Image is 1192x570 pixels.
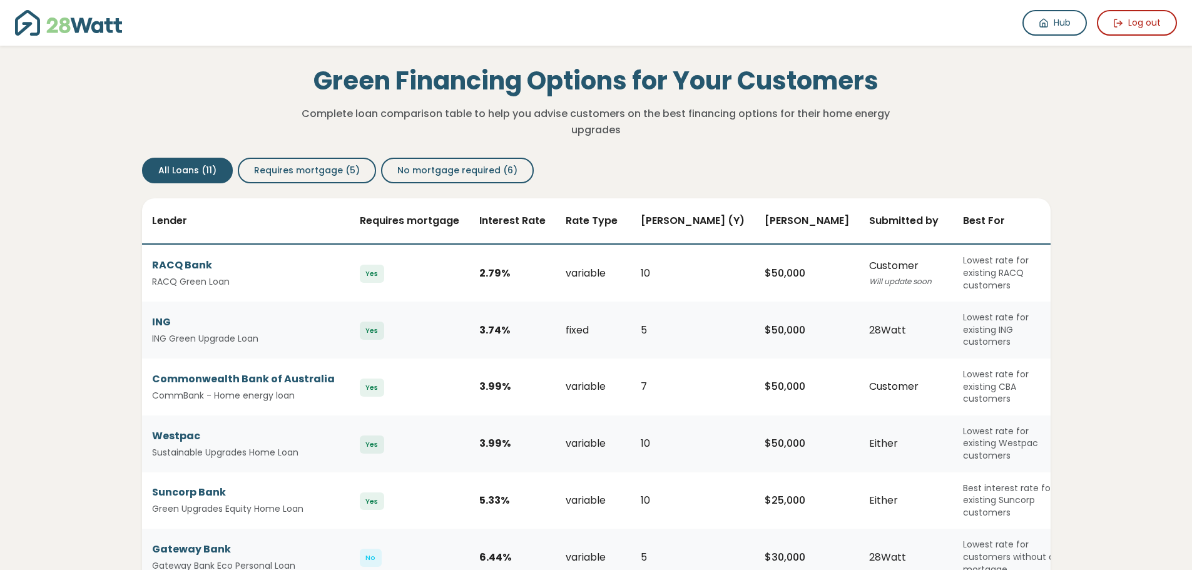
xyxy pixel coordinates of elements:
div: variable [566,493,621,508]
a: Hub [1022,10,1087,36]
div: variable [566,436,621,451]
div: $ 30,000 [765,550,849,565]
div: 5.33 % [479,493,546,508]
button: Requires mortgage (5) [238,158,376,183]
div: variable [566,266,621,281]
span: Yes [360,322,384,340]
span: Yes [360,492,384,511]
small: RACQ Green Loan [152,275,335,288]
div: 5 [641,323,745,338]
div: 2.79 % [479,266,546,281]
small: Sustainable Upgrades Home Loan [152,446,335,459]
div: $ 50,000 [765,323,849,338]
div: 3.74 % [479,323,546,338]
div: Customer [869,379,943,394]
div: 3.99 % [479,379,546,394]
div: Lowest rate for existing ING customers [963,312,1056,349]
span: [PERSON_NAME] (Y) [641,213,745,228]
div: 6.44 % [479,550,546,565]
div: 7 [641,379,745,394]
p: Complete loan comparison table to help you advise customers on the best financing options for the... [297,106,895,138]
div: Gateway Bank [152,542,335,557]
div: 28Watt [869,323,943,338]
span: Yes [360,265,384,283]
h1: Green Financing Options for Your Customers [297,66,895,96]
div: $ 50,000 [765,436,849,451]
div: variable [566,550,621,565]
span: Requires mortgage [360,213,459,228]
span: [PERSON_NAME] [765,213,849,228]
span: No mortgage required (6) [397,164,517,177]
div: Lowest rate for existing CBA customers [963,369,1056,405]
div: fixed [566,323,621,338]
button: No mortgage required (6) [381,158,534,183]
button: All Loans (11) [142,158,233,183]
div: Westpac [152,429,335,444]
span: Best For [963,213,1005,228]
div: RACQ Bank [152,258,335,273]
span: Yes [360,435,384,454]
div: Suncorp Bank [152,485,335,500]
div: Either [869,493,943,508]
div: Lowest rate for existing RACQ customers [963,255,1056,292]
div: ING [152,315,335,330]
div: $ 50,000 [765,266,849,281]
div: variable [566,379,621,394]
div: 28Watt [869,550,943,565]
small: CommBank - Home energy loan [152,389,335,402]
span: Rate Type [566,213,618,228]
div: Commonwealth Bank of Australia [152,372,335,387]
div: $ 50,000 [765,379,849,394]
small: ING Green Upgrade Loan [152,332,335,345]
div: Either [869,436,943,451]
div: 10 [641,493,745,508]
span: Submitted by [869,213,939,228]
span: Interest Rate [479,213,546,228]
div: 5 [641,550,745,565]
span: All Loans (11) [158,164,216,177]
span: Will update soon [869,276,932,287]
div: 3.99 % [479,436,546,451]
small: Green Upgrades Equity Home Loan [152,502,335,516]
span: No [360,549,382,567]
span: Requires mortgage (5) [254,164,360,177]
div: Best interest rate for existing Suncorp customers [963,482,1056,519]
img: 28Watt [15,10,122,36]
span: Yes [360,379,384,397]
div: $ 25,000 [765,493,849,508]
div: Lowest rate for existing Westpac customers [963,425,1056,462]
button: Log out [1097,10,1177,36]
div: 10 [641,436,745,451]
div: Customer [869,258,943,288]
span: Lender [152,213,187,228]
div: 10 [641,266,745,281]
